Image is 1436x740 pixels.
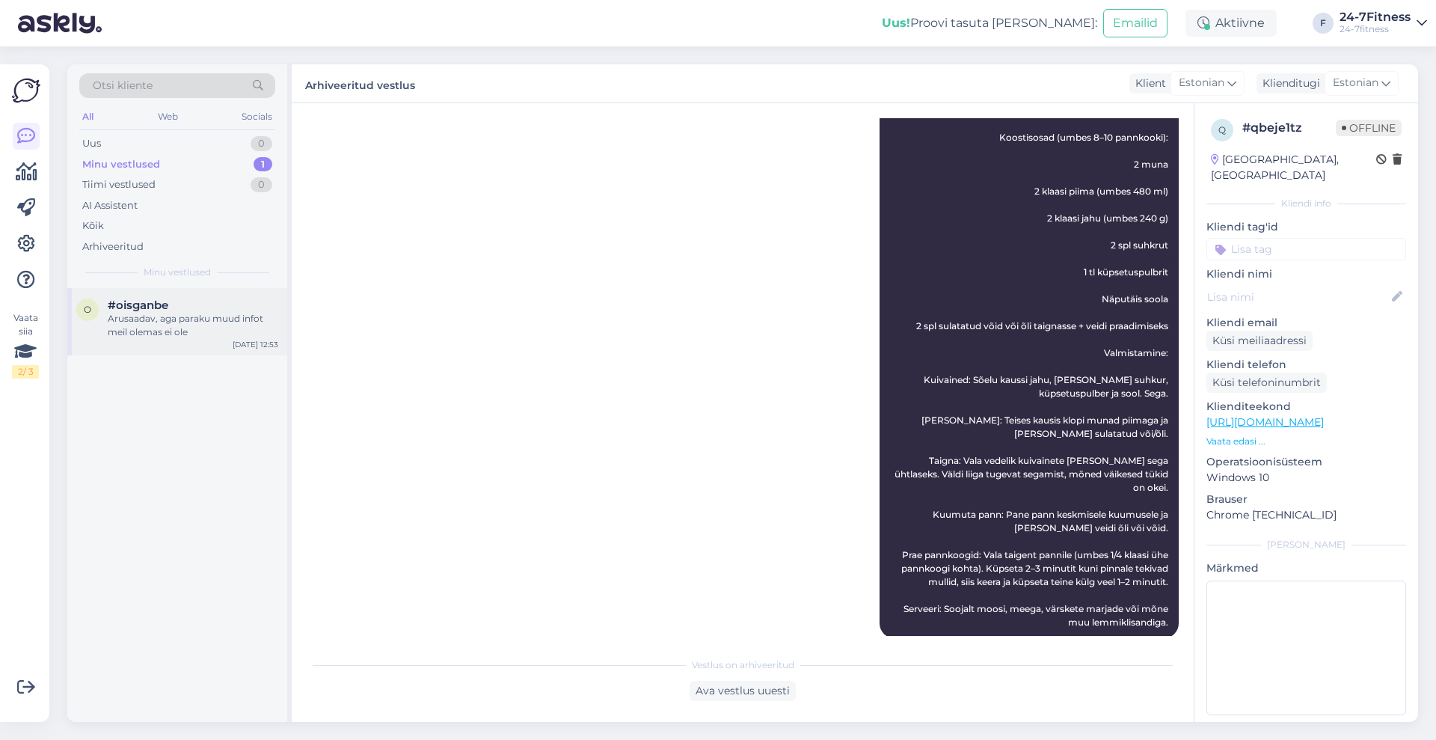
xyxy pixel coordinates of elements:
[82,157,160,172] div: Minu vestlused
[1206,399,1406,415] p: Klienditeekond
[1242,119,1336,137] div: # qbeje1tz
[305,73,415,94] label: Arhiveeritud vestlus
[692,658,794,672] span: Vestlus on arhiveeritud
[1340,23,1411,35] div: 24-7fitness
[1179,75,1224,91] span: Estonian
[1336,120,1402,136] span: Offline
[82,239,144,254] div: Arhiveeritud
[1206,538,1406,551] div: [PERSON_NAME]
[93,78,153,94] span: Otsi kliente
[1211,152,1376,183] div: [GEOGRAPHIC_DATA], [GEOGRAPHIC_DATA]
[251,136,272,151] div: 0
[1218,124,1226,135] span: q
[1206,331,1313,351] div: Küsi meiliaadressi
[882,14,1097,32] div: Proovi tasuta [PERSON_NAME]:
[1206,197,1406,210] div: Kliendi info
[1206,470,1406,486] p: Windows 10
[12,311,39,379] div: Vaata siia
[1103,9,1167,37] button: Emailid
[1185,10,1277,37] div: Aktiivne
[254,157,272,172] div: 1
[1206,315,1406,331] p: Kliendi email
[12,365,39,379] div: 2 / 3
[1206,435,1406,448] p: Vaata edasi ...
[1206,415,1324,429] a: [URL][DOMAIN_NAME]
[1129,76,1166,91] div: Klient
[155,107,181,126] div: Web
[12,76,40,105] img: Askly Logo
[239,107,275,126] div: Socials
[82,177,156,192] div: Tiimi vestlused
[1206,492,1406,507] p: Brauser
[79,107,96,126] div: All
[144,266,211,279] span: Minu vestlused
[1206,560,1406,576] p: Märkmed
[82,198,138,213] div: AI Assistent
[1333,75,1378,91] span: Estonian
[1340,11,1427,35] a: 24-7Fitness24-7fitness
[690,681,796,701] div: Ava vestlus uuesti
[82,218,104,233] div: Kõik
[1256,76,1320,91] div: Klienditugi
[1206,219,1406,235] p: Kliendi tag'id
[1206,507,1406,523] p: Chrome [TECHNICAL_ID]
[82,136,101,151] div: Uus
[1313,13,1334,34] div: F
[108,299,168,312] span: #oisganbe
[251,177,272,192] div: 0
[1206,266,1406,282] p: Kliendi nimi
[1206,238,1406,260] input: Lisa tag
[108,312,278,339] div: Arusaadav, aga paraku muud infot meil olemas ei ole
[1206,454,1406,470] p: Operatsioonisüsteem
[1206,357,1406,373] p: Kliendi telefon
[882,16,910,30] b: Uus!
[1207,289,1389,305] input: Lisa nimi
[1206,373,1327,393] div: Küsi telefoninumbrit
[233,339,278,350] div: [DATE] 12:53
[84,304,91,315] span: o
[1340,11,1411,23] div: 24-7Fitness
